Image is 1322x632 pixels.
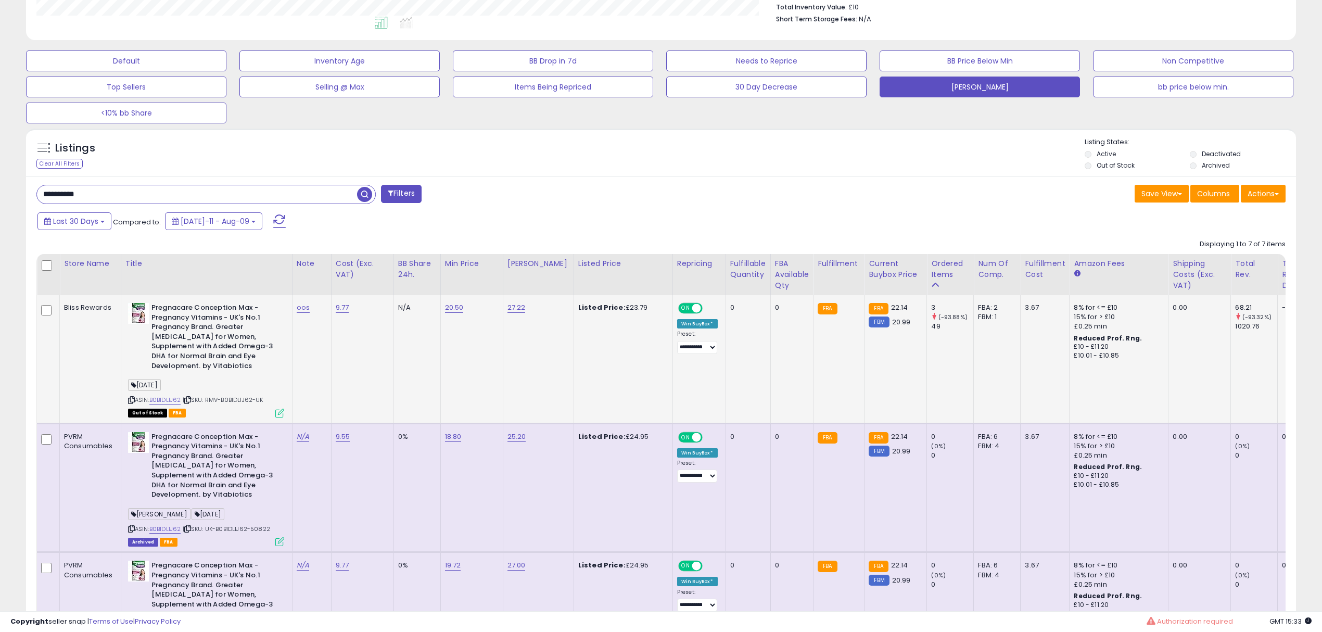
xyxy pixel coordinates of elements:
h5: Listings [55,141,95,156]
div: Num of Comp. [978,258,1016,280]
div: Listed Price [578,258,668,269]
b: Listed Price: [578,302,626,312]
small: (0%) [1235,442,1250,450]
span: ON [679,562,692,571]
div: 0 [1235,432,1277,441]
small: Amazon Fees. [1074,269,1080,279]
div: ASIN: [128,432,284,546]
span: [PERSON_NAME] [128,508,190,520]
div: Note [297,258,327,269]
div: £24.95 [578,561,665,570]
a: 27.00 [507,560,526,571]
small: FBA [818,561,837,572]
small: (0%) [931,571,946,579]
span: 20.99 [892,317,911,327]
div: 15% for > £10 [1074,441,1160,451]
a: 9.77 [336,560,349,571]
b: Listed Price: [578,560,626,570]
div: 49 [931,322,973,331]
span: ON [679,433,692,441]
div: Total Rev. [1235,258,1273,280]
button: <10% bb Share [26,103,226,123]
span: 22.14 [891,560,908,570]
a: N/A [297,560,309,571]
div: PVRM Consumables [64,561,113,579]
div: Ordered Items [931,258,969,280]
div: BB Share 24h. [398,258,436,280]
div: Bliss Rewards [64,303,113,312]
span: Columns [1197,188,1230,199]
div: 0 [1235,580,1277,589]
span: OFF [701,562,718,571]
label: Active [1097,149,1116,158]
a: B0B1DL1J62 [149,396,181,405]
span: OFF [701,304,718,313]
button: Inventory Age [239,50,440,71]
label: Out of Stock [1097,161,1135,170]
div: 0 [931,561,973,570]
div: Total Rev. Diff. [1282,258,1312,291]
button: Columns [1190,185,1239,203]
div: Title [125,258,288,269]
div: N/A [398,303,433,312]
div: £0.25 min [1074,451,1160,460]
div: FBA Available Qty [775,258,809,291]
button: [PERSON_NAME] [880,77,1080,97]
button: Save View [1135,185,1189,203]
div: Repricing [677,258,721,269]
div: FBA: 2 [978,303,1012,312]
div: FBA: 6 [978,561,1012,570]
span: 22.14 [891,302,908,312]
div: Win BuyBox * [677,448,718,458]
div: 0% [398,432,433,441]
div: 0 [1235,451,1277,460]
div: 0 [931,432,973,441]
div: 0% [398,561,433,570]
b: Total Inventory Value: [776,3,847,11]
div: £23.79 [578,303,665,312]
div: 0 [730,303,762,312]
div: 0 [1235,561,1277,570]
div: Min Price [445,258,499,269]
div: Cost (Exc. VAT) [336,258,389,280]
div: Clear All Filters [36,159,83,169]
div: 3.67 [1025,432,1061,441]
a: oos [297,302,310,313]
span: | SKU: UK-B0B1DL1J62-50822 [183,525,270,533]
div: £10.01 - £10.85 [1074,351,1160,360]
span: | SKU: RMV-B0B1DL1J62-UK [183,396,263,404]
span: [DATE]-11 - Aug-09 [181,216,249,226]
img: 519bed5DXML._SL40_.jpg [128,303,149,324]
small: FBA [818,303,837,314]
img: 519bed5DXML._SL40_.jpg [128,432,149,453]
a: 19.72 [445,560,461,571]
div: £10.01 - £10.85 [1074,481,1160,489]
p: Listing States: [1085,137,1296,147]
div: Shipping Costs (Exc. VAT) [1173,258,1226,291]
div: seller snap | | [10,617,181,627]
button: bb price below min. [1093,77,1293,97]
span: All listings that are currently out of stock and unavailable for purchase on Amazon [128,409,167,418]
small: (-93.32%) [1242,313,1272,321]
div: 0 [730,561,762,570]
a: 9.55 [336,432,350,442]
div: 3.67 [1025,303,1061,312]
button: Selling @ Max [239,77,440,97]
div: 8% for <= £10 [1074,303,1160,312]
div: 8% for <= £10 [1074,432,1160,441]
div: Win BuyBox * [677,577,718,586]
div: Fulfillment Cost [1025,258,1065,280]
div: 0 [931,451,973,460]
small: FBA [818,432,837,444]
div: Win BuyBox * [677,319,718,328]
b: Reduced Prof. Rng. [1074,591,1142,600]
b: Reduced Prof. Rng. [1074,334,1142,343]
div: 3.67 [1025,561,1061,570]
span: FBA [169,409,186,418]
a: 9.77 [336,302,349,313]
div: FBM: 4 [978,571,1012,580]
div: £10 - £11.20 [1074,472,1160,481]
span: [DATE] [192,508,224,520]
small: (0%) [931,442,946,450]
a: 18.80 [445,432,462,442]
